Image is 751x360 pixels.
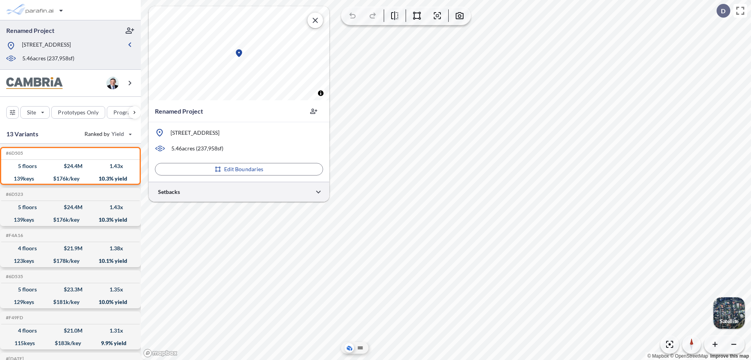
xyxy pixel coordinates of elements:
[670,353,708,359] a: OpenStreetMap
[316,89,325,98] button: Toggle attribution
[22,41,71,51] p: [STREET_ADDRESS]
[4,233,23,238] h5: Click to copy the code
[106,77,119,89] img: user logo
[234,49,244,58] div: Map marker
[27,109,36,116] p: Site
[51,106,105,119] button: Prototypes Only
[720,318,738,324] p: Satellite
[345,343,354,353] button: Aerial View
[171,145,223,152] p: 5.46 acres ( 237,958 sf)
[155,163,323,175] button: Edit Boundaries
[149,6,329,100] canvas: Map
[20,106,50,119] button: Site
[721,7,726,14] p: D
[713,297,745,329] button: Switcher ImageSatellite
[4,192,23,197] h5: Click to copy the code
[22,54,74,63] p: 5.46 acres ( 237,958 sf)
[58,109,99,116] p: Prototypes Only
[143,349,178,358] a: Mapbox homepage
[113,109,135,116] p: Program
[111,130,124,138] span: Yield
[647,353,669,359] a: Mapbox
[78,128,137,140] button: Ranked by Yield
[224,165,264,173] p: Edit Boundaries
[6,129,38,139] p: 13 Variants
[4,274,23,279] h5: Click to copy the code
[4,315,23,320] h5: Click to copy the code
[171,129,219,137] p: [STREET_ADDRESS]
[6,77,63,89] img: BrandImage
[4,150,23,156] h5: Click to copy the code
[155,107,203,116] p: Renamed Project
[318,89,323,98] span: Toggle attribution
[713,297,745,329] img: Switcher Image
[710,353,749,359] a: Improve this map
[107,106,149,119] button: Program
[6,26,54,35] p: Renamed Project
[356,343,365,353] button: Site Plan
